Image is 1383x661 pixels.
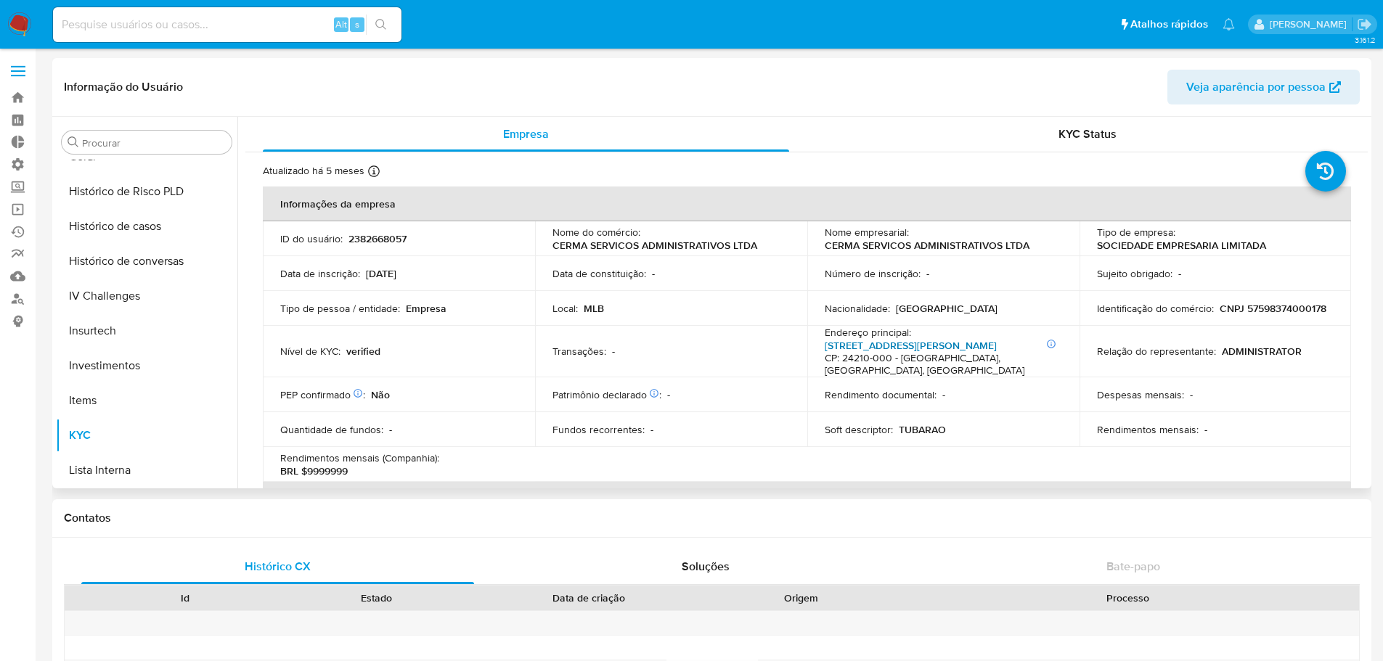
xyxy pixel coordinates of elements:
[263,164,364,178] p: Atualizado há 5 meses
[1106,558,1160,575] span: Bate-papo
[552,267,646,280] p: Data de constituição :
[896,302,998,315] p: [GEOGRAPHIC_DATA]
[825,352,1056,377] h4: CP: 24210-000 - [GEOGRAPHIC_DATA], [GEOGRAPHIC_DATA], [GEOGRAPHIC_DATA]
[825,239,1029,252] p: CERMA SERVICOS ADMINISTRATIVOS LTDA
[1186,70,1326,104] span: Veja aparência por pessoa
[1097,388,1184,401] p: Despesas mensais :
[482,591,695,605] div: Data de criação
[1178,267,1181,280] p: -
[280,388,365,401] p: PEP confirmado :
[280,423,383,436] p: Quantidade de fundos :
[825,326,911,339] p: Endereço principal :
[825,338,997,353] a: [STREET_ADDRESS][PERSON_NAME]
[650,423,653,436] p: -
[56,174,237,209] button: Histórico de Risco PLD
[280,232,343,245] p: ID do usuário :
[64,511,1360,525] h1: Contatos
[280,345,340,358] p: Nível de KYC :
[1058,126,1117,142] span: KYC Status
[263,482,1351,517] th: Detalhes de contato
[245,558,311,575] span: Histórico CX
[552,226,640,239] p: Nome do comércio :
[1220,302,1326,315] p: CNPJ 57598374000178
[68,136,79,148] button: Procurar
[1270,17,1352,31] p: edgar.zuliani@mercadolivre.com
[348,232,407,245] p: 2382668057
[907,591,1349,605] div: Processo
[716,591,886,605] div: Origem
[263,186,1351,221] th: Informações da empresa
[406,302,446,315] p: Empresa
[1097,423,1199,436] p: Rendimentos mensais :
[825,267,921,280] p: Número de inscrição :
[899,423,946,436] p: TUBARAO
[552,345,606,358] p: Transações :
[612,345,615,358] p: -
[346,345,380,358] p: verified
[1222,345,1302,358] p: ADMINISTRATOR
[552,302,578,315] p: Local :
[584,302,604,315] p: MLB
[366,15,396,35] button: search-icon
[82,136,226,149] input: Procurar
[355,17,359,31] span: s
[1097,226,1175,239] p: Tipo de empresa :
[366,267,396,280] p: [DATE]
[64,80,183,94] h1: Informação do Usuário
[389,423,392,436] p: -
[56,244,237,279] button: Histórico de conversas
[825,226,909,239] p: Nome empresarial :
[552,388,661,401] p: Patrimônio declarado :
[53,15,401,34] input: Pesquise usuários ou casos...
[552,423,645,436] p: Fundos recorrentes :
[56,453,237,488] button: Lista Interna
[667,388,670,401] p: -
[552,239,757,252] p: CERMA SERVICOS ADMINISTRATIVOS LTDA
[682,558,730,575] span: Soluções
[1357,17,1372,32] a: Sair
[926,267,929,280] p: -
[56,279,237,313] button: IV Challenges
[280,302,400,315] p: Tipo de pessoa / entidade :
[280,267,360,280] p: Data de inscrição :
[1223,18,1235,30] a: Notificações
[942,388,945,401] p: -
[1204,423,1207,436] p: -
[56,313,237,348] button: Insurtech
[825,423,893,436] p: Soft descriptor :
[291,591,462,605] div: Estado
[503,126,549,142] span: Empresa
[1130,17,1208,32] span: Atalhos rápidos
[1097,302,1214,315] p: Identificação do comércio :
[825,388,937,401] p: Rendimento documental :
[56,209,237,244] button: Histórico de casos
[100,591,271,605] div: Id
[335,17,347,31] span: Alt
[1190,388,1193,401] p: -
[825,302,890,315] p: Nacionalidade :
[1097,239,1266,252] p: SOCIEDADE EMPRESARIA LIMITADA
[1167,70,1360,104] button: Veja aparência por pessoa
[1097,267,1172,280] p: Sujeito obrigado :
[280,451,439,464] p: Rendimentos mensais (Companhia) :
[371,388,390,401] p: Não
[280,464,348,477] p: BRL $9999999
[1097,345,1216,358] p: Relação do representante :
[56,348,237,383] button: Investimentos
[56,383,237,418] button: Items
[652,267,655,280] p: -
[56,418,237,453] button: KYC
